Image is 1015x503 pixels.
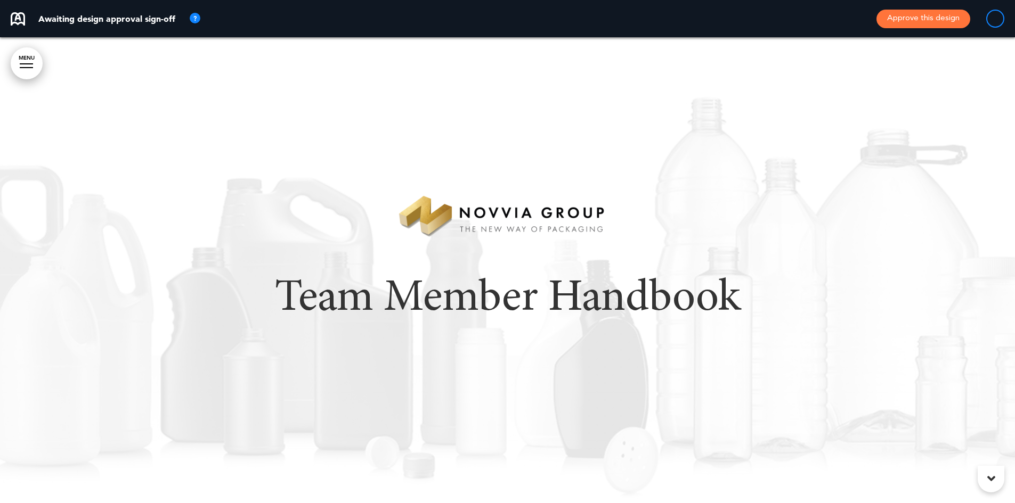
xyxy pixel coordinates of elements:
[11,12,25,26] img: airmason-logo
[38,14,175,23] p: Awaiting design approval sign-off
[373,173,642,258] img: 1758821519726-form_design_mbuzp_NovviaLogo-TransparentBackground.png
[189,12,201,25] img: tooltip_icon.svg
[11,47,43,79] a: MENU
[876,10,970,28] button: Approve this design
[241,277,774,367] h1: Team Member Handbook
